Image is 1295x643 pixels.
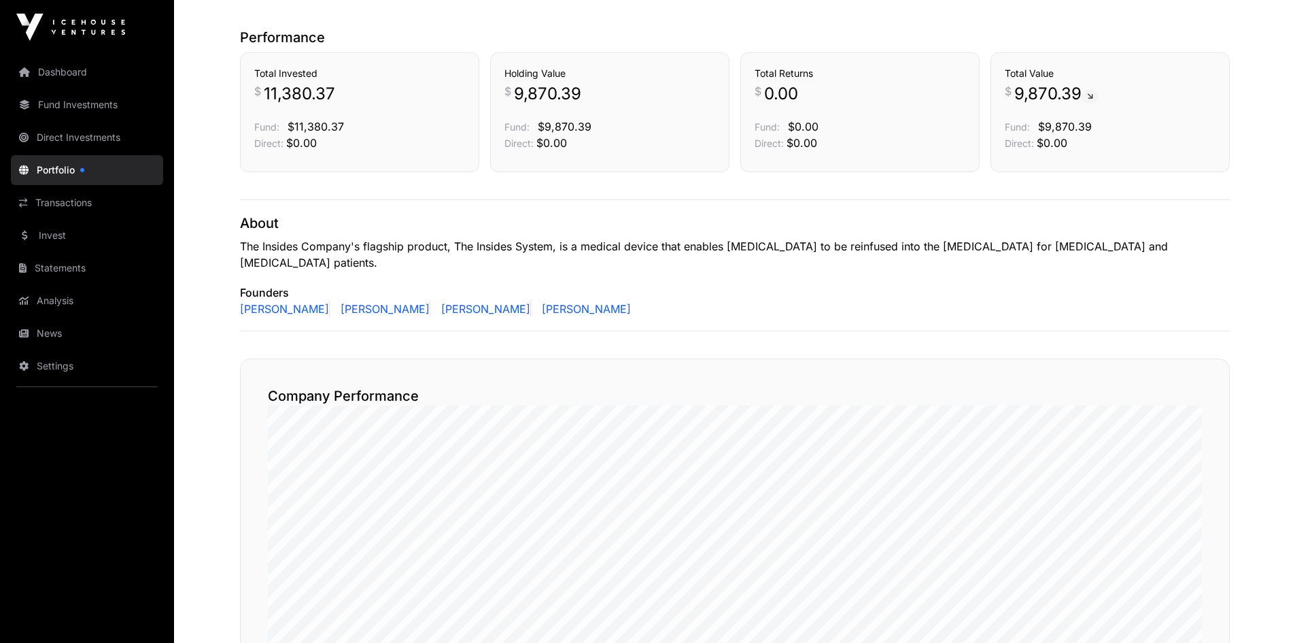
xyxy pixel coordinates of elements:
[504,83,511,99] span: $
[240,238,1230,271] p: The Insides Company's flagship product, The Insides System, is a medical device that enables [MED...
[1005,121,1030,133] span: Fund:
[1005,137,1034,149] span: Direct:
[764,83,798,105] span: 0.00
[254,83,261,99] span: $
[240,301,330,317] a: [PERSON_NAME]
[16,14,125,41] img: Icehouse Ventures Logo
[1037,136,1067,150] span: $0.00
[264,83,335,105] span: 11,380.37
[11,122,163,152] a: Direct Investments
[240,28,1230,47] p: Performance
[286,136,317,150] span: $0.00
[11,286,163,316] a: Analysis
[254,67,465,80] h3: Total Invested
[514,83,581,105] span: 9,870.39
[536,301,631,317] a: [PERSON_NAME]
[755,67,965,80] h3: Total Returns
[504,67,715,80] h3: Holding Value
[268,386,1202,406] h2: Company Performance
[788,120,818,133] span: $0.00
[436,301,531,317] a: [PERSON_NAME]
[1038,120,1092,133] span: $9,870.39
[11,57,163,87] a: Dashboard
[787,136,817,150] span: $0.00
[240,214,1230,233] p: About
[288,120,344,133] span: $11,380.37
[755,83,761,99] span: $
[11,90,163,120] a: Fund Investments
[240,284,1230,301] p: Founders
[11,318,163,348] a: News
[504,121,530,133] span: Fund:
[504,137,534,149] span: Direct:
[254,121,279,133] span: Fund:
[11,351,163,381] a: Settings
[1005,83,1012,99] span: $
[755,137,784,149] span: Direct:
[1227,578,1295,643] iframe: Chat Widget
[11,220,163,250] a: Invest
[1005,67,1215,80] h3: Total Value
[11,188,163,218] a: Transactions
[254,137,283,149] span: Direct:
[536,136,567,150] span: $0.00
[11,253,163,283] a: Statements
[335,301,430,317] a: [PERSON_NAME]
[11,155,163,185] a: Portfolio
[538,120,591,133] span: $9,870.39
[755,121,780,133] span: Fund:
[1014,83,1099,105] span: 9,870.39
